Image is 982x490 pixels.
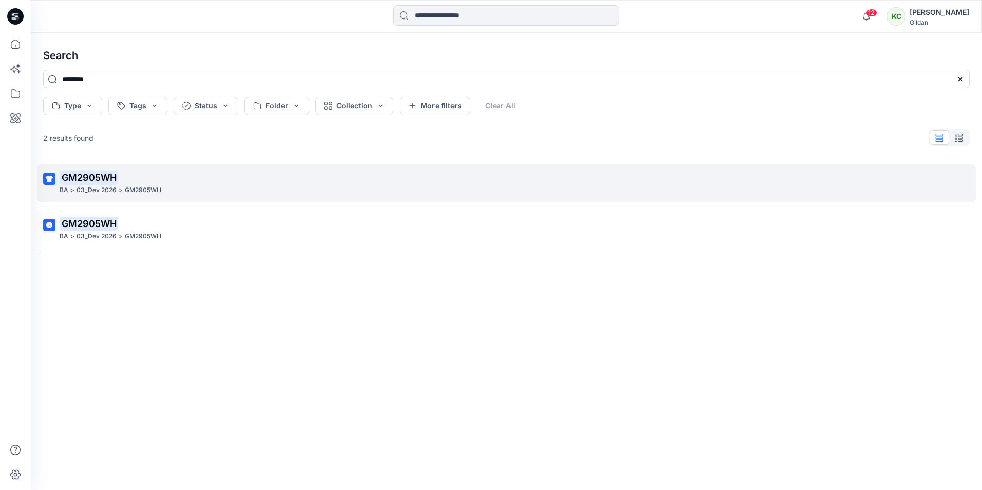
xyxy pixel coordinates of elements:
div: KC [887,7,905,26]
p: BA [60,185,68,196]
p: 2 results found [43,133,93,143]
a: GM2905WHBA>03_Dev 2026>GM2905WH [37,211,976,248]
mark: GM2905WH [60,216,118,231]
h4: Search [35,41,978,70]
a: GM2905WHBA>03_Dev 2026>GM2905WH [37,164,976,202]
p: > [70,185,74,196]
button: Type [43,97,102,115]
button: More filters [400,97,470,115]
button: Collection [315,97,393,115]
p: GM2905WH [125,185,161,196]
p: 03_Dev 2026 [77,231,117,242]
button: Status [174,97,238,115]
p: > [70,231,74,242]
p: 03_Dev 2026 [77,185,117,196]
button: Tags [108,97,167,115]
p: GM2905WH [125,231,161,242]
div: [PERSON_NAME] [910,6,969,18]
p: > [119,185,123,196]
mark: GM2905WH [60,170,118,184]
p: > [119,231,123,242]
button: Folder [244,97,309,115]
div: Gildan [910,18,969,26]
p: BA [60,231,68,242]
span: 12 [866,9,877,17]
